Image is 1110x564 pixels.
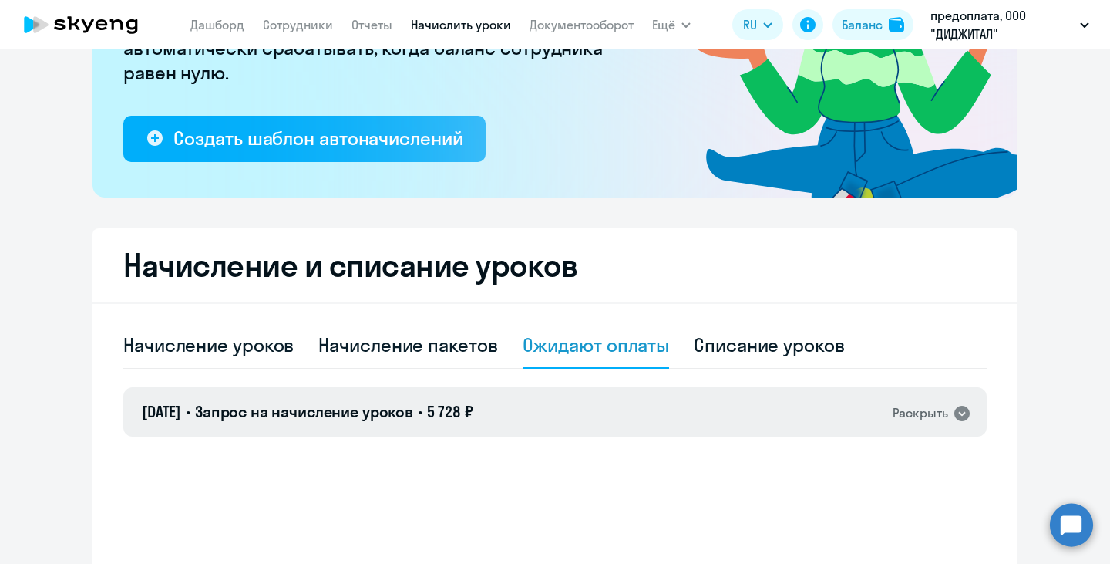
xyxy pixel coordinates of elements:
[351,17,392,32] a: Отчеты
[411,17,511,32] a: Начислить уроки
[743,15,757,34] span: RU
[523,333,670,357] div: Ожидают оплаты
[123,116,486,162] button: Создать шаблон автоначислений
[427,402,473,421] span: 5 728 ₽
[893,404,948,423] div: Раскрыть
[195,402,413,421] span: Запрос на начисление уроков
[652,15,675,34] span: Ещё
[418,402,422,421] span: •
[173,126,462,150] div: Создать шаблон автоначислений
[652,9,691,40] button: Ещё
[142,402,181,421] span: [DATE]
[889,17,904,32] img: balance
[732,9,783,40] button: RU
[832,9,913,40] button: Балансbalance
[123,333,294,357] div: Начисление уроков
[318,333,497,357] div: Начисление пакетов
[923,6,1097,43] button: предоплата, ООО "ДИДЖИТАЛ"
[123,247,987,284] h2: Начисление и списание уроков
[263,17,333,32] a: Сотрудники
[694,333,845,357] div: Списание уроков
[186,402,190,421] span: •
[530,17,634,32] a: Документооборот
[190,17,244,32] a: Дашборд
[930,6,1074,43] p: предоплата, ООО "ДИДЖИТАЛ"
[842,15,883,34] div: Баланс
